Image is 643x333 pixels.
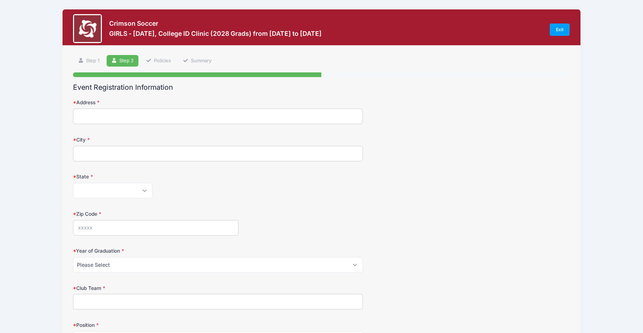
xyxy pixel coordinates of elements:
[141,55,176,67] a: Policies
[73,284,239,292] label: Club Team
[73,99,239,106] label: Address
[109,30,322,37] h3: GIRLS - [DATE], College ID Clinic (2028 Grads) from [DATE] to [DATE]
[73,220,239,236] input: xxxxx
[73,173,239,180] label: State
[73,247,239,254] label: Year of Graduation
[550,24,570,36] a: Exit
[109,20,322,27] h3: Crimson Soccer
[73,321,239,329] label: Position
[73,83,570,92] h2: Event Registration Information
[73,210,239,218] label: Zip Code
[73,136,239,143] label: City
[107,55,139,67] a: Step 2
[73,55,104,67] a: Step 1
[178,55,216,67] a: Summary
